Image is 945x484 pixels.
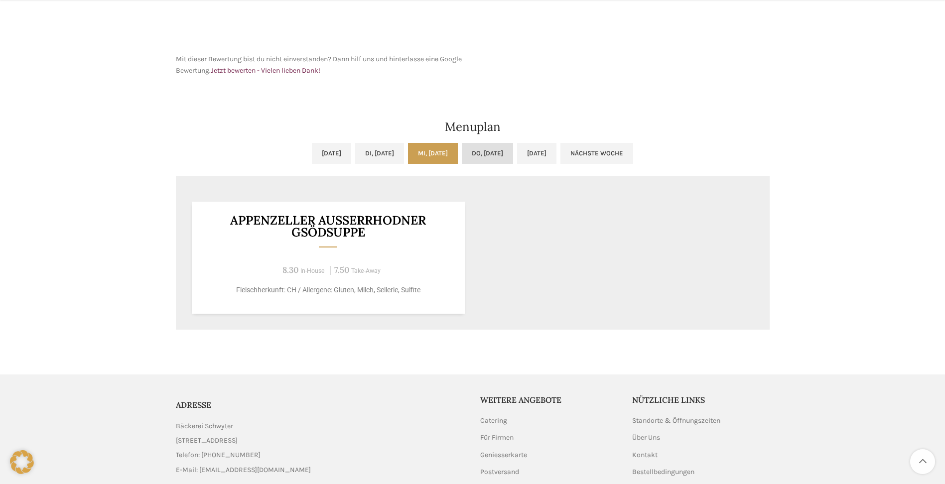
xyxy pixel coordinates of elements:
h5: Weitere Angebote [480,394,618,405]
a: [DATE] [312,143,351,164]
a: Jetzt bewerten - Vielen lieben Dank! [211,66,320,75]
a: Di, [DATE] [355,143,404,164]
span: ADRESSE [176,400,211,410]
span: 7.50 [334,264,349,275]
a: Über Uns [632,433,661,443]
a: Standorte & Öffnungszeiten [632,416,721,426]
h3: Appenzeller Ausserrhodner Gsödsuppe [204,214,452,239]
a: Kontakt [632,450,659,460]
a: List item link [176,465,465,476]
a: Für Firmen [480,433,515,443]
a: Bestellbedingungen [632,467,695,477]
h2: Menuplan [176,121,770,133]
a: List item link [176,450,465,461]
a: [DATE] [517,143,556,164]
a: Catering [480,416,508,426]
span: Take-Away [351,267,381,274]
span: 8.30 [282,264,298,275]
span: [STREET_ADDRESS] [176,435,238,446]
a: Scroll to top button [910,449,935,474]
span: In-House [300,267,325,274]
p: Fleischherkunft: CH / Allergene: Gluten, Milch, Sellerie, Sulfite [204,285,452,295]
h5: Nützliche Links [632,394,770,405]
p: Mit dieser Bewertung bist du nicht einverstanden? Dann hilf uns und hinterlasse eine Google Bewer... [176,54,468,76]
a: Postversand [480,467,520,477]
a: Geniesserkarte [480,450,528,460]
a: Nächste Woche [560,143,633,164]
span: Bäckerei Schwyter [176,421,233,432]
a: Mi, [DATE] [408,143,458,164]
a: Do, [DATE] [462,143,513,164]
